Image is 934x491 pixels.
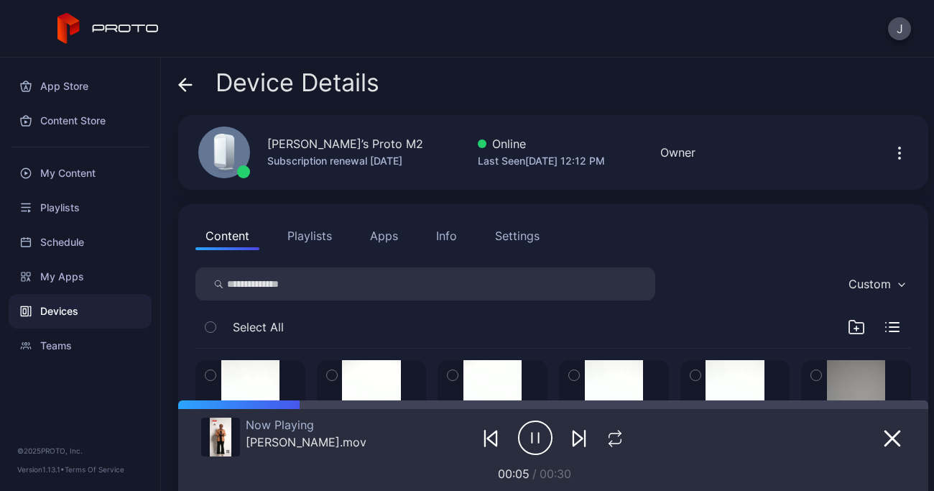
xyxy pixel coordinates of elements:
span: Version 1.13.1 • [17,465,65,474]
button: Custom [841,267,911,300]
span: / [532,467,537,481]
a: Devices [9,294,152,329]
div: [PERSON_NAME]’s Proto M2 [267,135,423,152]
div: Custom [849,277,891,291]
div: Settings [495,227,540,244]
button: Settings [485,221,550,250]
button: J [888,17,911,40]
div: Now Playing [246,418,366,432]
div: Subscription renewal [DATE] [267,152,423,170]
div: Info [436,227,457,244]
span: Device Details [216,69,379,96]
button: Content [195,221,259,250]
a: Content Store [9,104,152,138]
div: Online [478,135,605,152]
span: 00:05 [498,467,530,481]
a: Terms Of Service [65,465,124,474]
a: App Store [9,69,152,104]
a: Schedule [9,225,152,260]
button: Info [426,221,467,250]
button: Playlists [277,221,342,250]
div: Last Seen [DATE] 12:12 PM [478,152,605,170]
div: Vivian_GHC_English.mov [246,435,366,449]
a: My Content [9,156,152,191]
span: 00:30 [540,467,571,481]
div: © 2025 PROTO, Inc. [17,445,143,456]
a: My Apps [9,260,152,294]
a: Teams [9,329,152,363]
span: Select All [233,318,284,336]
div: Owner [660,144,695,161]
button: Apps [360,221,408,250]
a: Playlists [9,191,152,225]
